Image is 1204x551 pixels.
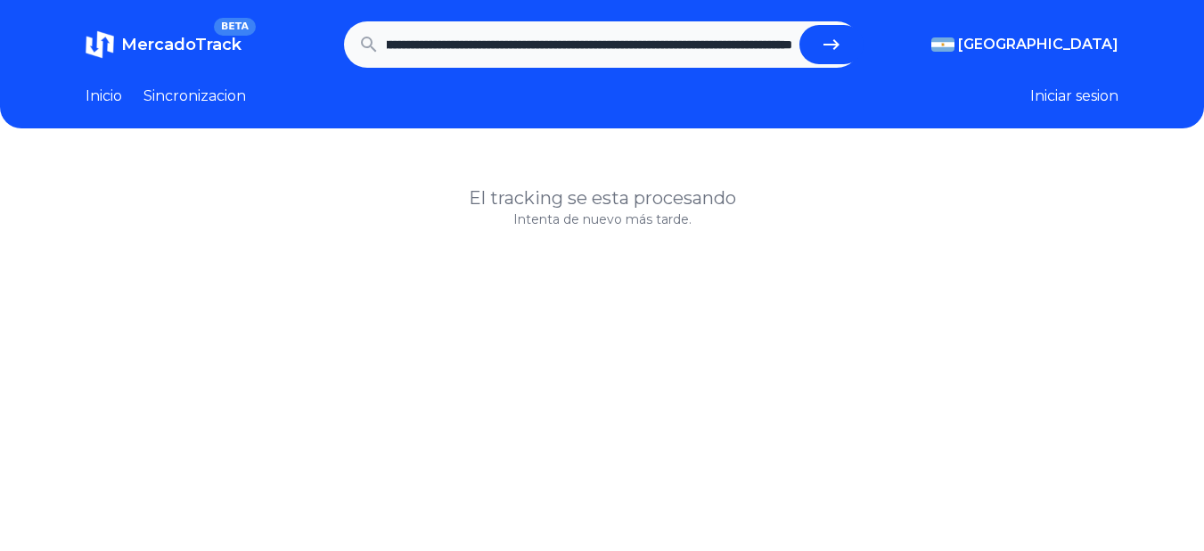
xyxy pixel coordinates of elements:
a: Inicio [86,86,122,107]
span: MercadoTrack [121,35,242,54]
img: MercadoTrack [86,30,114,59]
button: [GEOGRAPHIC_DATA] [931,34,1118,55]
span: [GEOGRAPHIC_DATA] [958,34,1118,55]
a: Sincronizacion [143,86,246,107]
span: BETA [214,18,256,36]
p: Intenta de nuevo más tarde. [86,210,1118,228]
h1: El tracking se esta procesando [86,185,1118,210]
img: Argentina [931,37,954,52]
button: Iniciar sesion [1030,86,1118,107]
a: MercadoTrackBETA [86,30,242,59]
